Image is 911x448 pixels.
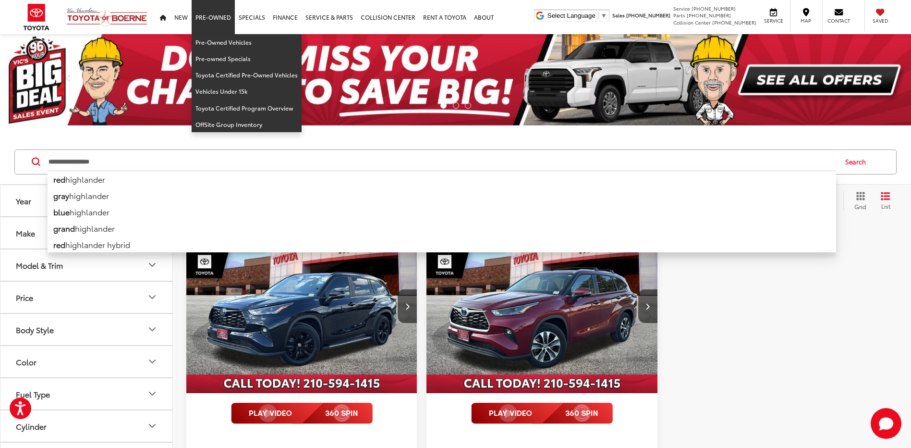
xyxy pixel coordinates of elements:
[692,5,736,12] span: [PHONE_NUMBER]
[426,220,658,394] img: 2024 Toyota Highlander Hybrid XLE
[0,314,173,345] button: Body StyleBody Style
[673,5,690,12] span: Service
[192,50,302,67] a: Pre-owned Specials
[16,422,47,431] div: Cylinder
[843,191,874,211] button: Grid View
[16,196,31,205] div: Year
[612,12,625,19] span: Sales
[547,12,607,19] a: Select Language​
[231,403,373,424] img: full motion video
[0,185,173,216] button: YearYear
[192,67,302,83] a: Toyota Certified Pre-Owned Vehicles
[426,220,658,393] div: 2024 Toyota Highlander Hybrid XLE 0
[398,289,417,323] button: Next image
[146,324,158,335] div: Body Style
[146,388,158,399] div: Fuel Type
[66,7,148,27] img: Vic Vaughan Toyota of Boerne
[16,261,63,270] div: Model & Trim
[795,17,816,24] span: Map
[146,356,158,367] div: Color
[192,116,302,132] a: OffSite Group Inventory
[146,259,158,271] div: Model & Trim
[53,223,75,234] b: grand
[16,389,50,398] div: Fuel Type
[836,150,880,174] button: Search
[48,150,836,174] input: Search by Make, Model, or Keyword
[146,420,158,432] div: Cylinder
[871,408,901,439] svg: Start Chat
[601,12,607,19] span: ▼
[0,378,173,410] button: Fuel TypeFuel Type
[53,206,70,217] b: blue
[673,19,711,26] span: Collision Center
[0,282,173,313] button: PricePrice
[186,220,418,393] a: 2024 Toyota Highlander Hybrid XLE2024 Toyota Highlander Hybrid XLE2024 Toyota Highlander Hybrid X...
[673,12,685,19] span: Parts
[870,17,891,24] span: Saved
[638,289,657,323] button: Next image
[0,346,173,377] button: ColorColor
[687,12,731,19] span: [PHONE_NUMBER]
[547,12,595,19] span: Select Language
[48,204,836,220] li: highlander
[763,17,784,24] span: Service
[16,357,36,366] div: Color
[48,236,836,253] li: highlander hybrid
[0,217,173,249] button: MakeMake
[192,34,302,50] a: Pre-Owned Vehicles
[881,202,890,210] span: List
[871,408,901,439] button: Toggle Chat Window
[827,17,850,24] span: Contact
[854,202,866,211] span: Grid
[192,100,302,116] a: Toyota Certified Program Overview
[874,191,898,211] button: List View
[146,291,158,303] div: Price
[16,325,54,334] div: Body Style
[626,12,670,19] span: [PHONE_NUMBER]
[712,19,756,26] span: [PHONE_NUMBER]
[48,220,836,236] li: highlander
[0,411,173,442] button: CylinderCylinder
[16,228,35,237] div: Make
[192,83,302,100] a: Vehicles Under 15k
[426,220,658,393] a: 2024 Toyota Highlander Hybrid XLE2024 Toyota Highlander Hybrid XLE2024 Toyota Highlander Hybrid X...
[53,174,65,185] b: red
[186,220,418,394] img: 2024 Toyota Highlander Hybrid XLE
[53,190,69,201] b: gray
[53,239,65,250] b: red
[471,403,613,424] img: full motion video
[186,220,418,393] div: 2024 Toyota Highlander Hybrid XLE 0
[0,249,173,281] button: Model & TrimModel & Trim
[16,293,33,302] div: Price
[48,187,836,204] li: highlander
[48,171,836,187] li: highlander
